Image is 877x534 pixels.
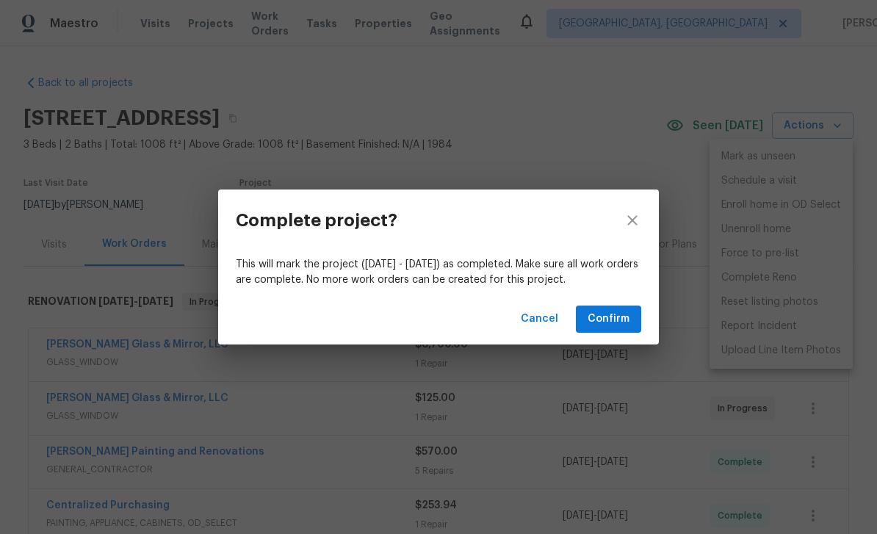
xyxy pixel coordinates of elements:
span: Cancel [521,310,558,328]
p: This will mark the project ([DATE] - [DATE]) as completed. Make sure all work orders are complete... [236,257,641,288]
button: close [606,190,659,251]
button: Cancel [515,306,564,333]
h3: Complete project? [236,210,397,231]
span: Confirm [588,310,629,328]
button: Confirm [576,306,641,333]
